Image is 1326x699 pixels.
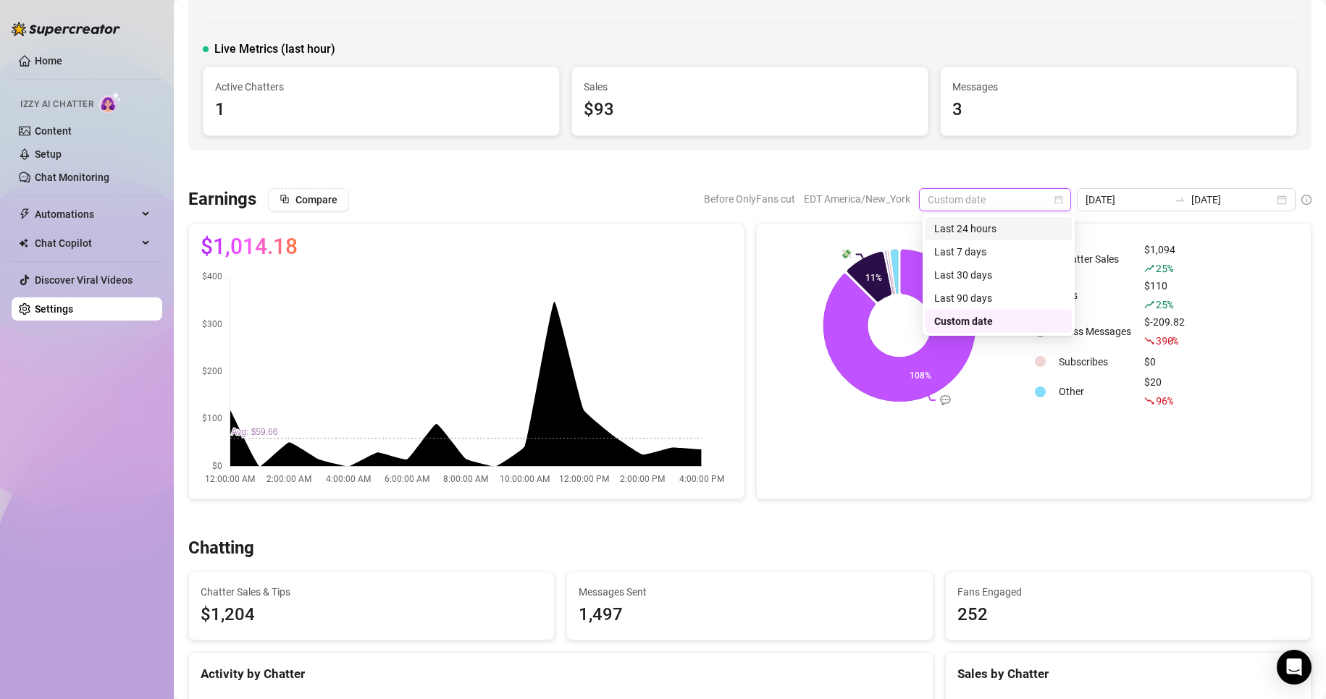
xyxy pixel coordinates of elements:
span: 96 % [1156,394,1172,407]
td: Chatter Sales [1053,242,1137,276]
div: Last 90 days [934,290,1063,306]
span: rise [1144,300,1154,310]
span: $1,014.18 [201,235,298,258]
span: 390 % [1156,334,1178,347]
span: info-circle [1301,195,1312,205]
span: 25 % [1156,297,1172,311]
span: Messages [952,79,1285,95]
span: fall [1144,396,1154,406]
div: Last 90 days [926,287,1072,310]
div: 1,497 [579,601,920,629]
img: logo-BBDzfeDw.svg [12,22,120,36]
span: Sales [584,79,916,95]
div: Activity by Chatter [201,664,921,684]
span: EDT America/New_York [804,188,910,210]
div: $93 [584,96,916,124]
span: Chatter Sales & Tips [201,584,542,600]
a: Content [35,125,72,137]
div: $0 [1144,354,1185,370]
span: 25 % [1156,261,1172,275]
span: Before OnlyFans cut [704,188,795,210]
span: Izzy AI Chatter [20,98,93,111]
td: Subscribes [1053,350,1137,373]
div: $-209.82 [1144,314,1185,349]
a: Discover Viral Videos [35,274,133,286]
span: fall [1144,336,1154,346]
span: Active Chatters [215,79,547,95]
div: 1 [215,96,547,124]
img: AI Chatter [99,92,122,113]
img: Chat Copilot [19,238,28,248]
a: Home [35,55,62,67]
div: Custom date [934,313,1063,329]
div: Sales by Chatter [957,664,1299,684]
div: Last 30 days [926,263,1072,287]
span: swap-right [1174,194,1186,206]
input: End date [1191,192,1274,208]
div: 3 [952,96,1285,124]
a: Chat Monitoring [35,171,109,183]
span: Live Metrics (last hour) [214,41,335,58]
div: Last 30 days [934,267,1063,283]
div: 252 [957,601,1299,629]
button: Compare [268,188,349,211]
div: $110 [1144,278,1185,313]
td: Tips [1053,278,1137,313]
span: Automations [35,203,138,226]
span: rise [1144,263,1154,274]
span: Compare [295,194,337,206]
text: 💸 [840,248,851,259]
div: $20 [1144,374,1185,409]
h3: Earnings [188,188,256,211]
h3: Chatting [188,537,254,560]
a: Settings [35,303,73,315]
div: Last 7 days [926,240,1072,263]
span: to [1174,194,1186,206]
span: calendar [1054,195,1063,204]
td: Mass Messages [1053,314,1137,349]
input: Start date [1086,192,1168,208]
span: thunderbolt [19,208,30,220]
span: Custom date [928,189,1062,211]
span: block [280,194,290,204]
div: Custom date [926,310,1072,333]
div: Last 24 hours [934,221,1063,237]
span: $1,204 [201,601,542,629]
div: Last 7 days [934,244,1063,260]
div: Last 24 hours [926,217,1072,240]
span: Fans Engaged [957,584,1299,600]
a: Setup [35,148,62,160]
span: Chat Copilot [35,232,138,255]
text: 💬 [940,394,951,405]
td: Other [1053,374,1137,409]
div: $1,094 [1144,242,1185,276]
div: Open Intercom Messenger [1277,650,1312,685]
span: Messages Sent [579,584,920,600]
